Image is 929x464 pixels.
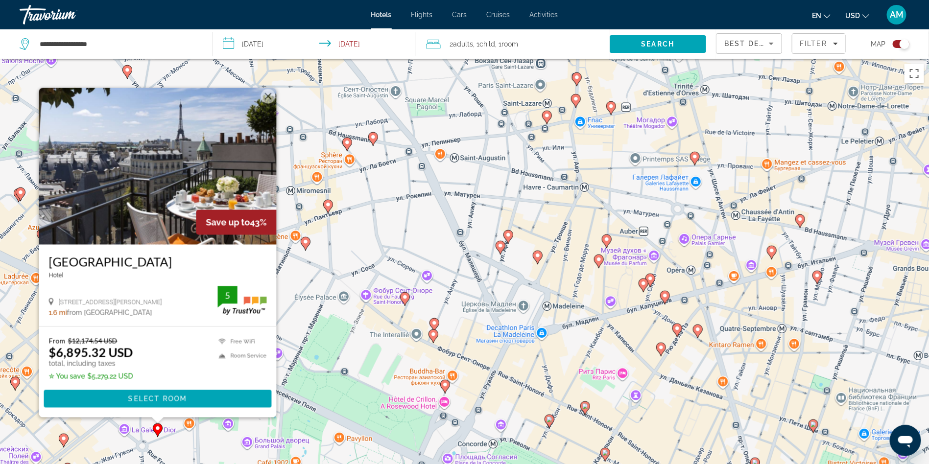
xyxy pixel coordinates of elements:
button: Change language [812,8,831,23]
a: Activities [530,11,558,19]
span: ✮ You save [48,372,85,380]
span: Best Deals [724,40,775,47]
span: 2 [450,37,473,51]
li: Room Service [214,351,266,361]
div: null star Hotel [48,272,266,279]
span: Map [871,37,885,51]
a: Flights [411,11,433,19]
button: Закрыть [261,89,275,104]
li: Free WiFi [214,337,266,347]
span: Search [642,40,675,48]
span: Child [479,40,495,48]
button: Select Room [44,390,271,408]
input: Search hotel destination [39,37,198,51]
span: Adults [453,40,473,48]
span: Room [501,40,518,48]
span: [STREET_ADDRESS][PERSON_NAME] [58,299,162,306]
span: , 1 [495,37,518,51]
span: Filter [800,40,828,47]
a: Cruises [487,11,510,19]
div: 43% [196,210,276,235]
a: Hotels [371,11,392,19]
span: AM [890,10,904,20]
mat-select: Sort by [724,38,774,49]
button: Change currency [845,8,869,23]
a: Cars [453,11,467,19]
iframe: Кнопка запуска окна обмена сообщениями [890,425,921,456]
button: Filters [792,33,846,54]
del: $12,174.54 USD [68,337,117,345]
span: From [48,337,65,345]
span: from [GEOGRAPHIC_DATA] [67,309,152,317]
span: Select Room [128,395,187,403]
span: en [812,12,821,20]
ins: $6,895.32 USD [48,345,133,360]
img: Hôtel San Régis [39,88,276,245]
button: Включить полноэкранный режим [905,64,924,83]
button: Travelers: 2 adults, 1 child [416,29,610,59]
p: total, including taxes [48,360,133,368]
a: Select Room [44,394,271,402]
p: $5,279.22 USD [48,372,133,380]
span: , 1 [473,37,495,51]
a: Travorium [20,2,118,27]
button: Toggle map [885,40,909,48]
div: 5 [217,290,237,302]
button: User Menu [884,4,909,25]
span: 1.6 mi [48,309,67,317]
span: USD [845,12,860,20]
button: Select check in and out date [213,29,416,59]
img: TrustYou guest rating badge [217,286,266,315]
button: Search [610,35,706,53]
span: Hotel [48,272,63,279]
a: [GEOGRAPHIC_DATA] [48,255,266,269]
span: Save up to [206,217,250,228]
